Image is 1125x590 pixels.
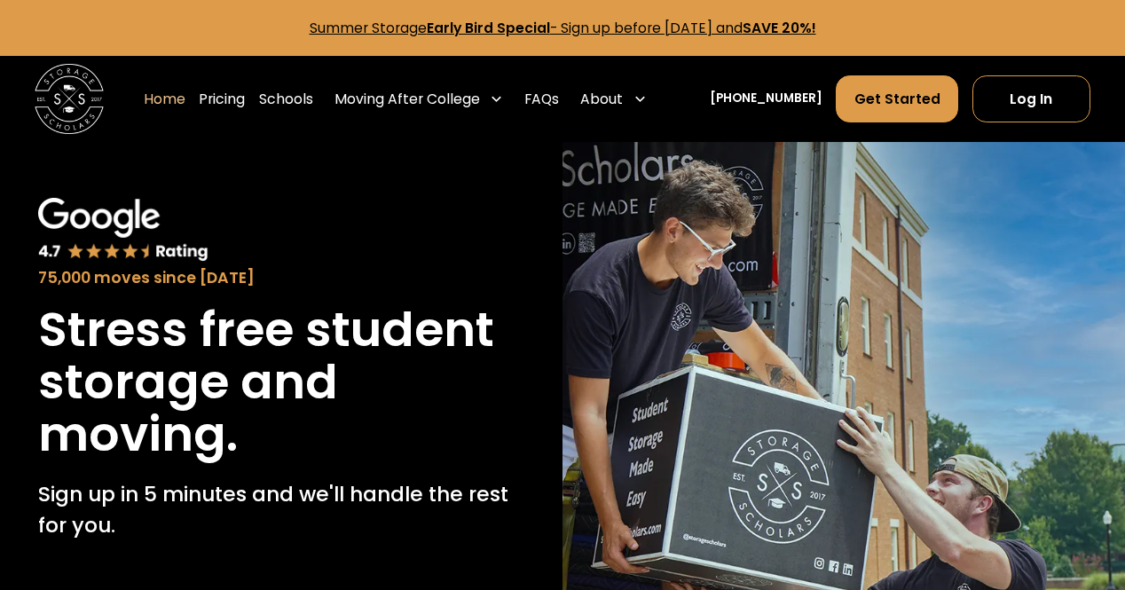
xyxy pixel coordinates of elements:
[327,75,511,123] div: Moving After College
[38,198,208,263] img: Google 4.7 star rating
[427,19,550,37] strong: Early Bird Special
[144,75,185,123] a: Home
[836,75,958,122] a: Get Started
[38,478,523,540] p: Sign up in 5 minutes and we'll handle the rest for you.
[35,64,104,133] a: home
[199,75,245,123] a: Pricing
[334,89,480,109] div: Moving After College
[524,75,559,123] a: FAQs
[259,75,313,123] a: Schools
[972,75,1090,122] a: Log In
[310,19,816,37] a: Summer StorageEarly Bird Special- Sign up before [DATE] andSAVE 20%!
[580,89,623,109] div: About
[38,303,523,460] h1: Stress free student storage and moving.
[38,266,523,289] div: 75,000 moves since [DATE]
[35,64,104,133] img: Storage Scholars main logo
[710,90,822,108] a: [PHONE_NUMBER]
[743,19,816,37] strong: SAVE 20%!
[573,75,654,123] div: About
